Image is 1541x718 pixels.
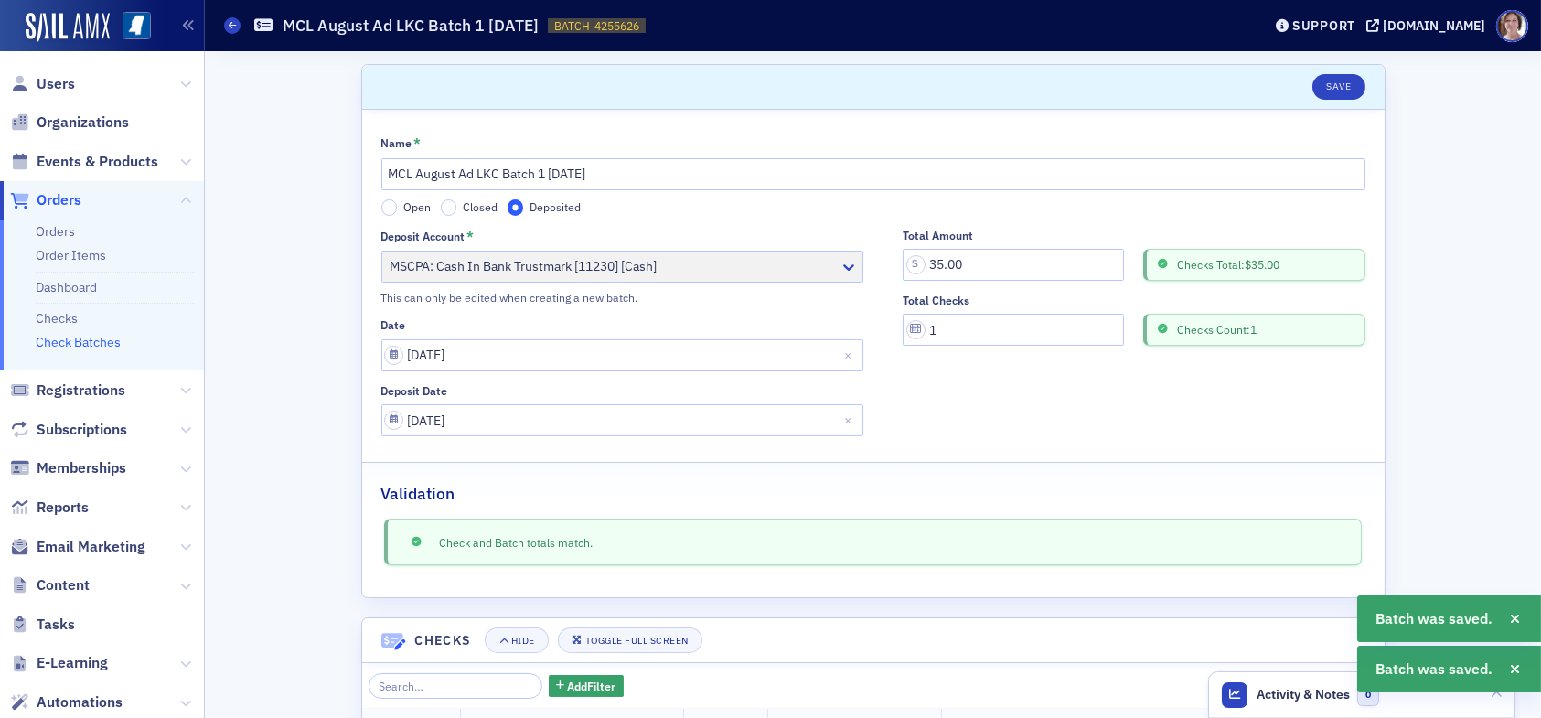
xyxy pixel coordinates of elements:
[37,152,158,172] span: Events & Products
[1383,17,1485,34] div: [DOMAIN_NAME]
[1496,10,1528,42] span: Profile
[585,636,689,646] div: Toggle Full Screen
[466,229,474,245] abbr: This field is required
[426,534,593,551] span: Check and Batch totals match.
[441,199,457,216] input: Closed
[10,152,158,172] a: Events & Products
[123,12,151,40] img: SailAMX
[1366,19,1492,32] button: [DOMAIN_NAME]
[37,113,129,133] span: Organizations
[381,199,398,216] input: Open
[463,199,498,214] span: Closed
[283,15,539,37] h1: MCL August Ad LKC Batch 1 [DATE]
[413,135,421,152] abbr: This field is required
[381,482,455,506] h2: Validation
[10,458,126,478] a: Memberships
[10,575,90,595] a: Content
[37,575,90,595] span: Content
[403,199,431,214] span: Open
[37,692,123,713] span: Automations
[381,230,466,243] div: Deposit Account
[381,136,412,150] div: Name
[903,249,1124,281] input: 0.00
[485,627,549,653] button: Hide
[568,678,616,694] span: Add Filter
[10,74,75,94] a: Users
[10,653,108,673] a: E-Learning
[549,675,624,698] button: AddFilter
[26,13,110,42] img: SailAMX
[381,318,406,332] div: Date
[1292,17,1355,34] div: Support
[1312,74,1364,100] button: Save
[1376,608,1493,630] span: Batch was saved.
[37,420,127,440] span: Subscriptions
[10,190,81,210] a: Orders
[381,339,864,371] input: MM/DD/YYYY
[414,631,471,650] h4: Checks
[1376,659,1493,680] span: Batch was saved.
[1246,257,1280,272] span: $35.00
[1257,685,1351,704] span: Activity & Notes
[37,380,125,401] span: Registrations
[554,18,639,34] span: BATCH-4255626
[37,74,75,94] span: Users
[10,692,123,713] a: Automations
[10,537,145,557] a: Email Marketing
[369,673,543,699] input: Search…
[37,653,108,673] span: E-Learning
[839,404,863,436] button: Close
[36,279,97,295] a: Dashboard
[36,223,75,240] a: Orders
[1172,256,1279,273] span: Checks Total:
[1357,683,1380,706] span: 0
[511,636,535,646] div: Hide
[381,404,864,436] input: MM/DD/YYYY
[37,615,75,635] span: Tasks
[36,334,121,350] a: Check Batches
[558,627,702,653] button: Toggle Full Screen
[36,310,78,327] a: Checks
[37,458,126,478] span: Memberships
[36,247,106,263] a: Order Items
[10,615,75,635] a: Tasks
[839,339,863,371] button: Close
[381,384,448,398] div: Deposit Date
[381,289,864,305] div: This can only be edited when creating a new batch.
[508,199,524,216] input: Deposited
[903,229,973,242] div: Total Amount
[10,380,125,401] a: Registrations
[10,498,89,518] a: Reports
[903,294,969,307] div: Total Checks
[37,498,89,518] span: Reports
[10,420,127,440] a: Subscriptions
[37,190,81,210] span: Orders
[530,199,581,214] span: Deposited
[37,537,145,557] span: Email Marketing
[1172,321,1257,338] span: Checks Count: 1
[10,113,129,133] a: Organizations
[110,12,151,43] a: View Homepage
